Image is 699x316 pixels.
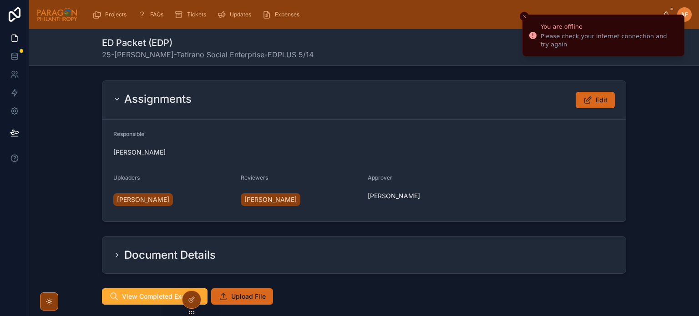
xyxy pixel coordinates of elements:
[275,11,299,18] span: Expenses
[211,288,273,305] button: Upload File
[596,95,608,105] span: Edit
[520,12,529,21] button: Close toast
[135,6,170,23] a: FAQs
[90,6,133,23] a: Projects
[244,195,297,204] span: [PERSON_NAME]
[172,6,213,23] a: Tickets
[113,174,140,181] span: Uploaders
[102,288,208,305] button: View Completed Example
[231,292,266,301] span: Upload File
[187,11,206,18] span: Tickets
[150,11,163,18] span: FAQs
[85,5,663,25] div: scrollable content
[36,7,78,22] img: App logo
[230,11,251,18] span: Updates
[113,130,144,137] span: Responsible
[102,49,314,60] span: 25-[PERSON_NAME]-Tatirano Social Enterprise-EDPLUS 5/14
[124,248,216,262] h2: Document Details
[576,92,615,108] button: Edit
[102,36,314,49] h1: ED Packet (EDP)
[122,292,200,301] span: View Completed Example
[541,22,677,31] div: You are offline
[117,195,169,204] span: [PERSON_NAME]
[214,6,258,23] a: Updates
[541,32,677,49] div: Please check your internet connection and try again
[105,11,127,18] span: Projects
[368,174,392,181] span: Approver
[259,6,306,23] a: Expenses
[368,191,420,201] span: [PERSON_NAME]
[681,11,688,18] span: AF
[113,148,166,157] span: [PERSON_NAME]
[124,92,192,106] h2: Assignments
[241,174,268,181] span: Reviewers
